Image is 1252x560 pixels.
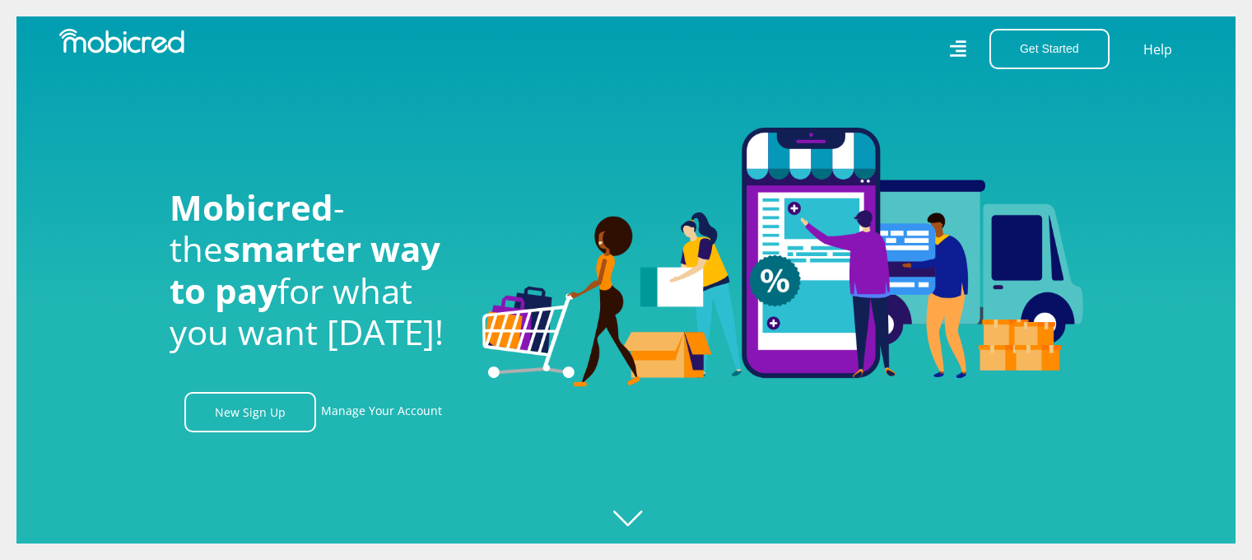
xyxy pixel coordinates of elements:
a: New Sign Up [184,392,316,432]
span: Mobicred [170,184,333,231]
a: Manage Your Account [321,392,442,432]
a: Help [1143,39,1173,60]
img: Welcome to Mobicred [482,128,1083,388]
button: Get Started [989,29,1110,69]
h1: - the for what you want [DATE]! [170,187,458,353]
img: Mobicred [59,29,184,54]
span: smarter way to pay [170,225,440,313]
